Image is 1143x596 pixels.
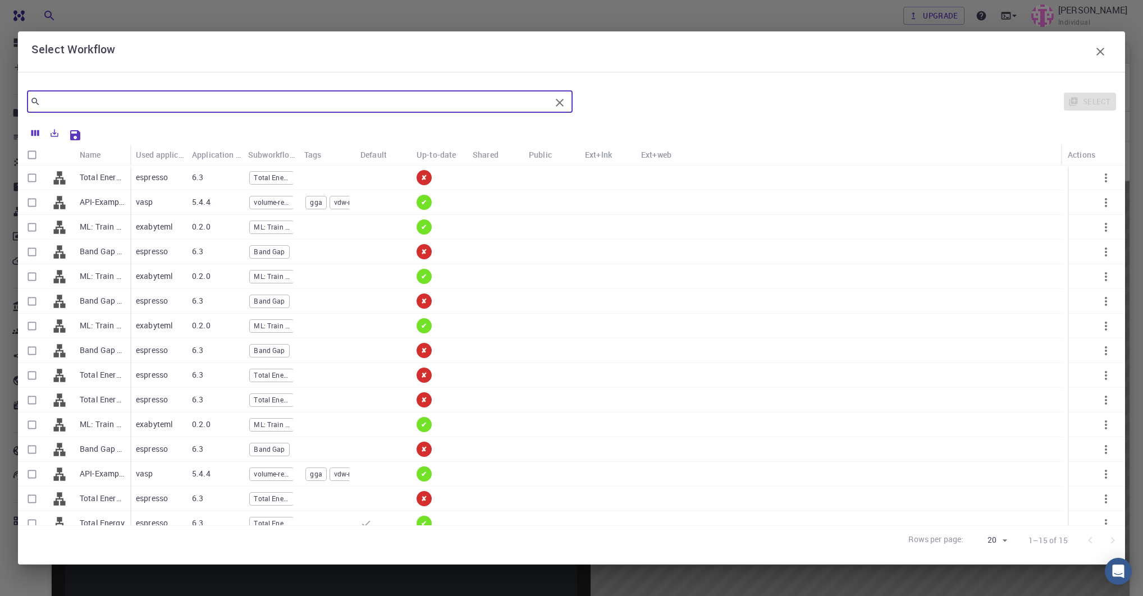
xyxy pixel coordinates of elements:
[250,519,294,528] span: Total Energy
[355,144,411,166] div: Default
[417,469,431,479] span: ✔
[1105,558,1132,585] div: Open Intercom Messenger
[641,144,671,166] div: Ext+web
[523,144,579,166] div: Public
[130,144,186,166] div: Used application
[192,468,211,479] p: 5.4.4
[250,321,294,331] span: ML: Train Model
[80,493,125,504] p: Total Energy (clone)
[192,144,243,166] div: Application Version
[31,40,1112,63] div: Select Workflow
[299,144,355,166] div: Tags
[136,394,168,405] p: espresso
[192,443,203,455] p: 6.3
[243,144,299,166] div: Subworkflows
[1028,535,1068,546] p: 1–15 of 15
[250,469,294,479] span: volume-relaxation
[551,94,569,112] button: Clear
[417,420,431,429] span: ✔
[585,144,612,166] div: Ext+lnk
[467,144,523,166] div: Shared
[192,419,211,430] p: 0.2.0
[136,443,168,455] p: espresso
[80,295,125,306] p: Band Gap (clone)
[417,321,431,331] span: ✔
[968,532,1011,548] div: 20
[306,198,326,207] span: gga
[64,124,86,146] button: Save Explorer Settings
[192,517,203,529] p: 6.3
[192,320,211,331] p: 0.2.0
[186,144,243,166] div: Application Version
[80,221,125,232] p: ML: Train Model (clone)
[136,517,168,529] p: espresso
[45,124,64,142] button: Export
[360,144,387,166] div: Default
[80,144,101,166] div: Name
[80,196,125,208] p: API-Examples Band Structure + Band Gap (D3-GGA-BS-BG-DOS) (clone)
[529,144,552,166] div: Public
[417,519,431,528] span: ✔
[192,493,203,504] p: 6.3
[250,296,289,306] span: Band Gap
[417,247,431,256] span: ✘
[192,295,203,306] p: 6.3
[330,469,367,479] span: vdw-relax
[192,221,211,232] p: 0.2.0
[304,144,322,166] div: Tags
[250,370,294,380] span: Total Energy
[192,394,203,405] p: 6.3
[417,346,431,355] span: ✘
[250,346,289,355] span: Band Gap
[417,444,431,454] span: ✘
[136,172,168,183] p: espresso
[417,296,431,306] span: ✘
[250,395,294,405] span: Total Energy
[250,272,294,281] span: ML: Train Model
[250,198,294,207] span: volume-relaxation
[417,198,431,207] span: ✔
[192,271,211,282] p: 0.2.0
[80,517,125,529] p: Total Energy
[26,124,45,142] button: Columns
[250,173,294,182] span: Total Energy
[80,468,125,479] p: API-Examples Band Structure + Band Gap (D3-GGA-BS-BG-DOS) (clone)
[192,369,203,380] p: 6.3
[473,144,499,166] div: Shared
[136,295,168,306] p: espresso
[250,247,289,256] span: Band Gap
[80,443,125,455] p: Band Gap (clone)
[136,320,173,331] p: exabyteml
[80,320,125,331] p: ML: Train Model (clone)
[330,198,367,207] span: vdw-relax
[80,394,125,405] p: Total Energy (clone)
[1062,144,1118,166] div: Actions
[136,271,173,282] p: exabyteml
[192,246,203,257] p: 6.3
[136,144,186,166] div: Used application
[136,345,168,356] p: espresso
[80,369,125,380] p: Total Energy (clone)
[136,493,168,504] p: espresso
[80,271,125,282] p: ML: Train Model (clone)
[417,272,431,281] span: ✔
[417,370,431,380] span: ✘
[417,395,431,405] span: ✘
[136,221,173,232] p: exabyteml
[908,534,963,547] p: Rows per page:
[250,222,294,232] span: ML: Train Model
[136,369,168,380] p: espresso
[417,144,456,166] div: Up-to-date
[80,246,125,257] p: Band Gap (clone)
[250,494,294,503] span: Total Energy
[306,469,326,479] span: gga
[80,172,125,183] p: Total Energy (clone)
[248,144,299,166] div: Subworkflows
[417,222,431,232] span: ✔
[80,345,125,356] p: Band Gap (clone)
[417,173,431,182] span: ✘
[192,345,203,356] p: 6.3
[46,144,74,166] div: Icon
[192,196,211,208] p: 5.4.4
[579,144,635,166] div: Ext+lnk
